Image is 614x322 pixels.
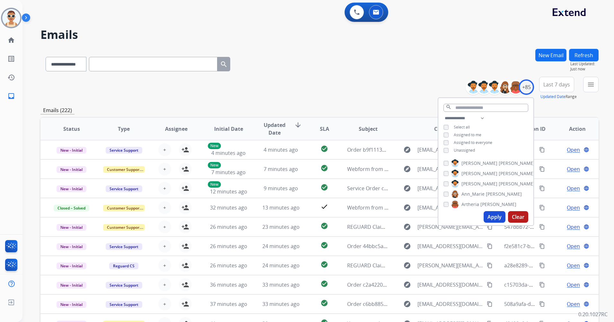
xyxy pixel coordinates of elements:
[539,205,545,210] mat-icon: content_copy
[158,220,171,233] button: +
[210,243,247,250] span: 26 minutes ago
[211,149,246,157] span: 4 minutes ago
[7,36,15,44] mat-icon: home
[587,81,595,88] mat-icon: menu
[320,241,328,249] mat-icon: check_circle
[40,28,599,41] h2: Emails
[163,281,166,289] span: +
[57,166,86,173] span: New - Initial
[347,300,465,308] span: Order c6bb8851-8dbb-40bc-b0b0-dd46a3d01032
[569,49,599,61] button: Refresh
[583,185,589,191] mat-icon: language
[347,262,406,269] span: REGUARD Claim DENIED
[499,170,535,177] span: [PERSON_NAME]
[504,262,600,269] span: a28e8289-6ab2-4f64-8140-4f98b7ee371f
[539,263,545,268] mat-icon: content_copy
[163,204,166,211] span: +
[7,55,15,63] mat-icon: list_alt
[106,282,142,289] span: Service Support
[508,211,528,223] button: Clear
[103,224,145,231] span: Customer Support
[578,310,608,318] p: 0.20.1027RC
[264,165,298,173] span: 7 minutes ago
[181,184,189,192] mat-icon: person_add
[454,124,470,130] span: Select all
[461,181,497,187] span: [PERSON_NAME]
[403,242,411,250] mat-icon: explore
[158,143,171,156] button: +
[118,125,130,133] span: Type
[543,83,570,86] span: Last 7 days
[260,121,289,137] span: Updated Date
[504,243,602,250] span: f2e581c7-b609-44eb-bfba-be47dae1e781
[504,300,603,308] span: 508a9afa-dd6c-4db2-a73e-a8548e770208
[359,125,378,133] span: Subject
[181,165,189,173] mat-icon: person_add
[103,205,145,211] span: Customer Support
[454,140,492,145] span: Assigned to everyone
[211,169,246,176] span: 7 minutes ago
[210,223,247,230] span: 26 minutes ago
[417,262,483,269] span: [PERSON_NAME][EMAIL_ADDRESS][PERSON_NAME][DOMAIN_NAME]
[570,67,599,72] span: Just now
[567,184,580,192] span: Open
[320,145,328,153] mat-icon: check_circle
[417,300,483,308] span: [EMAIL_ADDRESS][DOMAIN_NAME]
[320,183,328,191] mat-icon: check_circle
[181,262,189,269] mat-icon: person_add
[106,147,142,154] span: Service Support
[294,121,302,129] mat-icon: arrow_downward
[461,191,485,197] span: Ann_Marie
[165,125,188,133] span: Assignee
[347,165,493,173] span: Webform from [EMAIL_ADDRESS][DOMAIN_NAME] on [DATE]
[504,281,604,288] span: c15703da-d043-48de-a09b-31cd04691284
[403,184,411,192] mat-icon: explore
[262,204,300,211] span: 13 minutes ago
[539,166,545,172] mat-icon: content_copy
[208,162,221,168] p: New
[417,165,483,173] span: [EMAIL_ADDRESS][DOMAIN_NAME]
[403,146,411,154] mat-icon: explore
[567,146,580,154] span: Open
[539,301,545,307] mat-icon: content_copy
[403,223,411,231] mat-icon: explore
[567,223,580,231] span: Open
[163,184,166,192] span: +
[214,125,243,133] span: Initial Date
[208,181,221,188] p: New
[181,204,189,211] mat-icon: person_add
[181,223,189,231] mat-icon: person_add
[539,282,545,288] mat-icon: content_copy
[57,282,86,289] span: New - Initial
[320,222,328,230] mat-icon: check_circle
[54,205,89,211] span: Closed – Solved
[583,282,589,288] mat-icon: language
[417,281,483,289] span: [EMAIL_ADDRESS][DOMAIN_NAME]
[519,79,534,95] div: +85
[347,223,406,230] span: REGUARD Claim DENIED
[106,301,142,308] span: Service Support
[583,243,589,249] mat-icon: language
[210,204,247,211] span: 32 minutes ago
[539,185,545,191] mat-icon: content_copy
[417,204,483,211] span: [EMAIL_ADDRESS][DOMAIN_NAME]
[403,204,411,211] mat-icon: explore
[264,185,298,192] span: 9 minutes ago
[403,300,411,308] mat-icon: explore
[57,147,86,154] span: New - Initial
[210,188,247,195] span: 12 minutes ago
[320,164,328,172] mat-icon: check_circle
[487,263,493,268] mat-icon: content_copy
[158,240,171,253] button: +
[262,243,300,250] span: 24 minutes ago
[163,146,166,154] span: +
[570,61,599,67] span: Last Updated:
[262,223,300,230] span: 23 minutes ago
[103,166,145,173] span: Customer Support
[461,160,497,166] span: [PERSON_NAME]
[403,165,411,173] mat-icon: explore
[57,243,86,250] span: New - Initial
[320,125,329,133] span: SLA
[347,243,460,250] span: Order 44bbc5a7-7aa8-4c02-af45-15b74f322b0a
[163,165,166,173] span: +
